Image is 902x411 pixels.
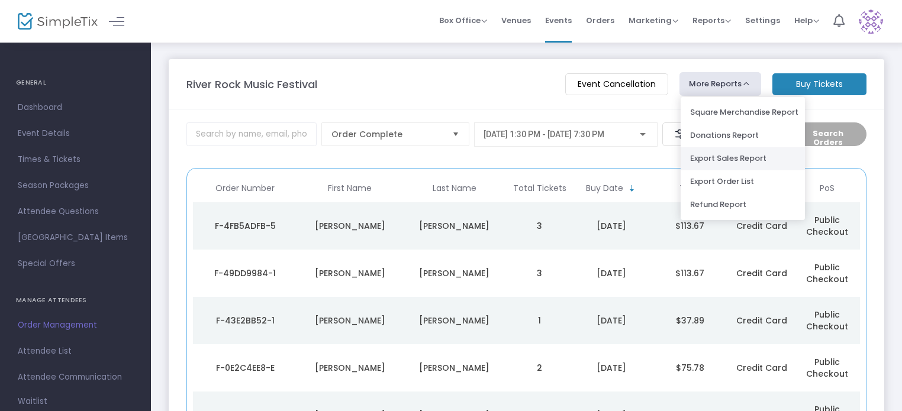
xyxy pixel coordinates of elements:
[405,315,504,326] div: Breen
[575,362,648,374] div: 9/5/2025
[650,202,729,250] td: $113.67
[18,100,133,115] span: Dashboard
[501,5,531,35] span: Venues
[507,297,572,344] td: 1
[196,315,295,326] div: F-43E2BB52-1
[405,362,504,374] div: Horton
[405,220,504,232] div: Connors
[681,193,805,216] li: Refund Report
[328,183,372,193] span: First Name
[681,147,805,170] li: Export Sales Report
[507,174,572,202] th: Total Tickets
[679,72,761,96] button: More Reports
[18,126,133,141] span: Event Details
[18,370,133,385] span: Attendee Communication
[575,267,648,279] div: 9/5/2025
[484,130,604,139] span: [DATE] 1:30 PM - [DATE] 7:30 PM
[18,318,133,333] span: Order Management
[439,15,487,26] span: Box Office
[586,183,623,193] span: Buy Date
[301,220,400,232] div: Elizabeth
[692,15,731,26] span: Reports
[681,170,805,193] li: Export Order List
[16,289,135,312] h4: MANAGE ATTENDEES
[301,267,400,279] div: Karen
[507,202,572,250] td: 3
[18,230,133,245] span: [GEOGRAPHIC_DATA] Items
[565,73,668,95] m-button: Event Cancellation
[575,315,648,326] div: 9/5/2025
[736,267,787,279] span: Credit Card
[806,356,848,380] span: Public Checkout
[18,152,133,167] span: Times & Tickets
[681,124,805,147] li: Donations Report
[18,178,133,193] span: Season Packages
[662,122,785,146] m-button: Advanced filters
[650,250,729,297] td: $113.67
[18,256,133,271] span: Special Offers
[772,73,866,95] m-button: Buy Tickets
[806,261,848,285] span: Public Checkout
[507,344,572,391] td: 2
[18,204,133,219] span: Attendee Questions
[794,15,819,26] span: Help
[196,220,295,232] div: F-4FB5ADFB-5
[16,71,135,95] h4: GENERAL
[18,344,133,359] span: Attendee List
[301,315,400,326] div: Larry
[736,220,787,232] span: Credit Card
[627,184,637,193] span: Sortable
[820,183,835,193] span: PoS
[331,128,443,140] span: Order Complete
[18,396,47,407] span: Waitlist
[745,5,780,35] span: Settings
[507,250,572,297] td: 3
[650,297,729,344] td: $37.89
[806,309,848,332] span: Public Checkout
[447,123,464,145] button: Select
[196,362,295,374] div: F-0E2C4EE8-E
[575,220,648,232] div: 9/5/2025
[675,128,687,140] img: filter
[681,101,805,124] li: Square Merchandise Report
[196,267,295,279] div: F-49DD9984-1
[215,183,275,193] span: Order Number
[679,183,701,193] span: Total
[433,183,476,193] span: Last Name
[405,267,504,279] div: Lynch
[545,5,572,35] span: Events
[736,362,787,374] span: Credit Card
[650,344,729,391] td: $75.78
[301,362,400,374] div: David
[586,5,614,35] span: Orders
[186,122,317,146] input: Search by name, email, phone, order number, ip address, or last 4 digits of card
[629,15,678,26] span: Marketing
[736,315,787,326] span: Credit Card
[186,76,317,92] m-panel-title: River Rock Music Festival
[806,214,848,238] span: Public Checkout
